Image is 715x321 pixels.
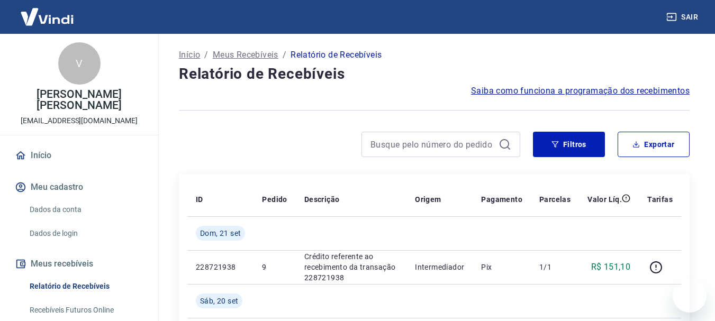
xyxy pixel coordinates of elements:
[213,49,278,61] a: Meus Recebíveis
[179,49,200,61] a: Início
[25,199,146,221] a: Dados da conta
[25,223,146,244] a: Dados de login
[673,279,707,313] iframe: Botão para abrir a janela de mensagens, conversa em andamento
[415,262,464,272] p: Intermediador
[415,194,441,205] p: Origem
[58,42,101,85] div: V
[471,85,690,97] a: Saiba como funciona a programação dos recebimentos
[8,89,150,111] p: [PERSON_NAME] [PERSON_NAME]
[370,136,494,152] input: Busque pelo número do pedido
[291,49,382,61] p: Relatório de Recebíveis
[664,7,702,27] button: Sair
[481,262,522,272] p: Pix
[179,63,690,85] h4: Relatório de Recebíveis
[283,49,286,61] p: /
[587,194,622,205] p: Valor Líq.
[262,262,287,272] p: 9
[13,176,146,199] button: Meu cadastro
[533,132,605,157] button: Filtros
[13,144,146,167] a: Início
[204,49,208,61] p: /
[196,194,203,205] p: ID
[539,262,571,272] p: 1/1
[25,276,146,297] a: Relatório de Recebíveis
[13,1,82,33] img: Vindi
[647,194,673,205] p: Tarifas
[304,251,398,283] p: Crédito referente ao recebimento da transação 228721938
[200,296,238,306] span: Sáb, 20 set
[196,262,245,272] p: 228721938
[21,115,138,126] p: [EMAIL_ADDRESS][DOMAIN_NAME]
[262,194,287,205] p: Pedido
[200,228,241,239] span: Dom, 21 set
[25,299,146,321] a: Recebíveis Futuros Online
[13,252,146,276] button: Meus recebíveis
[618,132,690,157] button: Exportar
[591,261,631,273] p: R$ 151,10
[481,194,522,205] p: Pagamento
[304,194,340,205] p: Descrição
[539,194,571,205] p: Parcelas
